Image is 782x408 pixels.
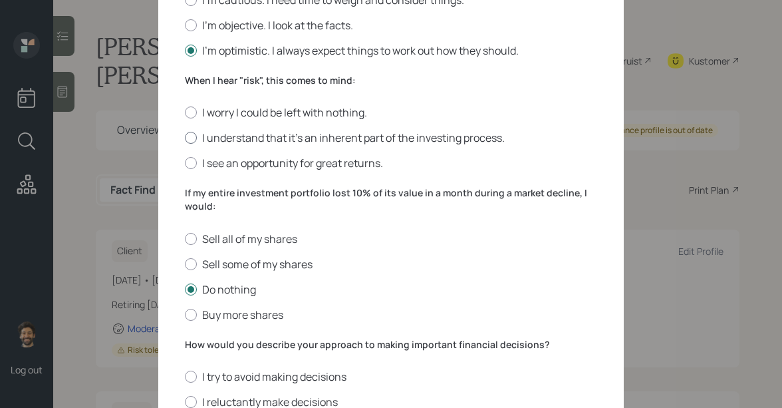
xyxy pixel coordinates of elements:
[185,257,597,272] label: Sell some of my shares
[185,338,597,351] label: How would you describe your approach to making important financial decisions?
[185,74,597,87] label: When I hear "risk", this comes to mind:
[185,130,597,145] label: I understand that it’s an inherent part of the investing process.
[185,18,597,33] label: I'm objective. I look at the facts.
[185,156,597,170] label: I see an opportunity for great returns.
[185,307,597,322] label: Buy more shares
[185,369,597,384] label: I try to avoid making decisions
[185,43,597,58] label: I'm optimistic. I always expect things to work out how they should.
[185,282,597,297] label: Do nothing
[185,105,597,120] label: I worry I could be left with nothing.
[185,232,597,246] label: Sell all of my shares
[185,186,597,212] label: If my entire investment portfolio lost 10% of its value in a month during a market decline, I would:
